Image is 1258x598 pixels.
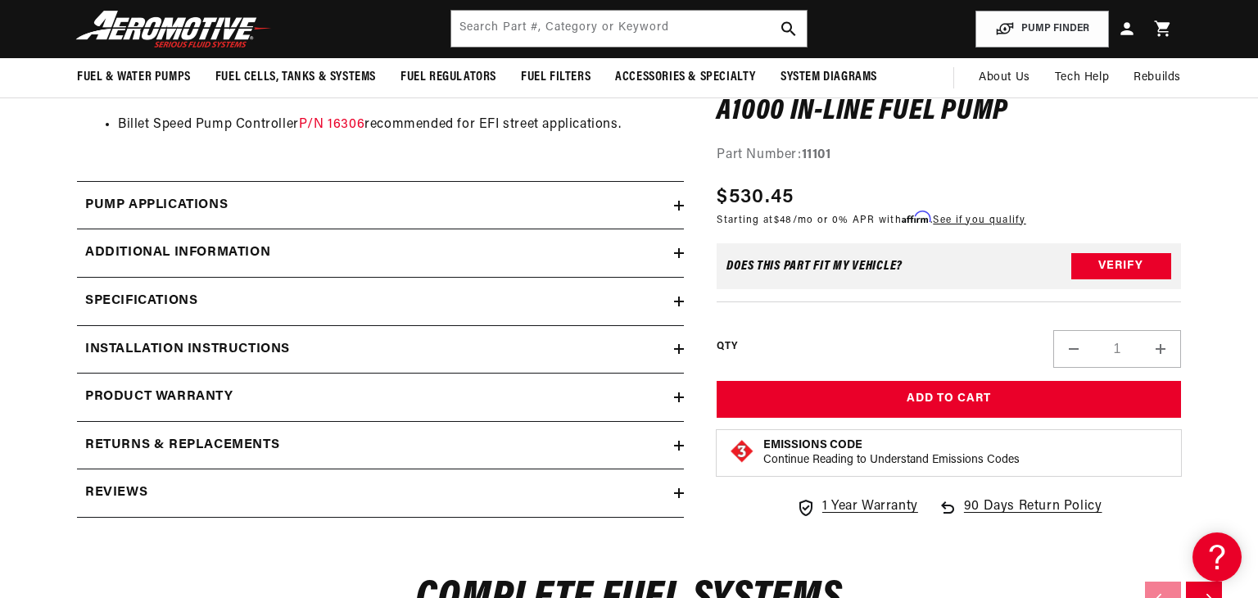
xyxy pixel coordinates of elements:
h2: Reviews [85,482,147,504]
summary: Fuel Cells, Tanks & Systems [203,58,388,97]
h1: A1000 In-Line Fuel Pump [717,99,1181,125]
button: search button [771,11,807,47]
span: System Diagrams [781,69,877,86]
span: $48 [774,215,793,225]
span: Fuel Filters [521,69,591,86]
span: Rebuilds [1134,69,1181,87]
summary: Fuel Filters [509,58,603,97]
a: About Us [966,58,1043,97]
a: P/N 16306 [299,118,364,131]
a: See if you qualify - Learn more about Affirm Financing (opens in modal) [933,215,1025,225]
p: Continue Reading to Understand Emissions Codes [763,453,1020,468]
img: Aeromotive [71,10,276,48]
a: 90 Days Return Policy [938,496,1102,534]
summary: Accessories & Specialty [603,58,768,97]
div: Part Number: [717,146,1181,167]
button: PUMP FINDER [975,11,1109,48]
span: Fuel & Water Pumps [77,69,191,86]
summary: Fuel & Water Pumps [65,58,203,97]
button: Emissions CodeContinue Reading to Understand Emissions Codes [763,438,1020,468]
span: Accessories & Specialty [615,69,756,86]
input: Search by Part Number, Category or Keyword [451,11,807,47]
summary: Returns & replacements [77,422,684,469]
span: 90 Days Return Policy [964,496,1102,534]
a: 1 Year Warranty [796,496,918,518]
img: Emissions code [729,438,755,464]
button: Add to Cart [717,382,1181,419]
summary: Installation Instructions [77,326,684,374]
summary: Product warranty [77,374,684,421]
summary: Tech Help [1043,58,1121,97]
summary: Additional information [77,229,684,277]
h2: Additional information [85,242,270,264]
span: Affirm [902,211,930,224]
h2: Pump Applications [85,195,228,216]
h2: Product warranty [85,387,233,408]
button: Verify [1071,254,1171,280]
h2: Returns & replacements [85,435,279,456]
span: $530.45 [717,183,794,212]
summary: Specifications [77,278,684,325]
strong: 11101 [802,149,831,162]
h2: Specifications [85,291,197,312]
h2: Installation Instructions [85,339,290,360]
div: Does This part fit My vehicle? [726,260,903,274]
summary: Pump Applications [77,182,684,229]
li: Billet Speed Pump Controller recommended for EFI street applications. [118,115,676,136]
strong: Emissions Code [763,439,862,451]
span: Fuel Regulators [400,69,496,86]
span: Tech Help [1055,69,1109,87]
span: Fuel Cells, Tanks & Systems [215,69,376,86]
summary: Reviews [77,469,684,517]
p: Starting at /mo or 0% APR with . [717,212,1025,228]
span: 1 Year Warranty [822,496,918,518]
span: About Us [979,71,1030,84]
summary: System Diagrams [768,58,889,97]
summary: Fuel Regulators [388,58,509,97]
summary: Rebuilds [1121,58,1193,97]
label: QTY [717,340,737,354]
